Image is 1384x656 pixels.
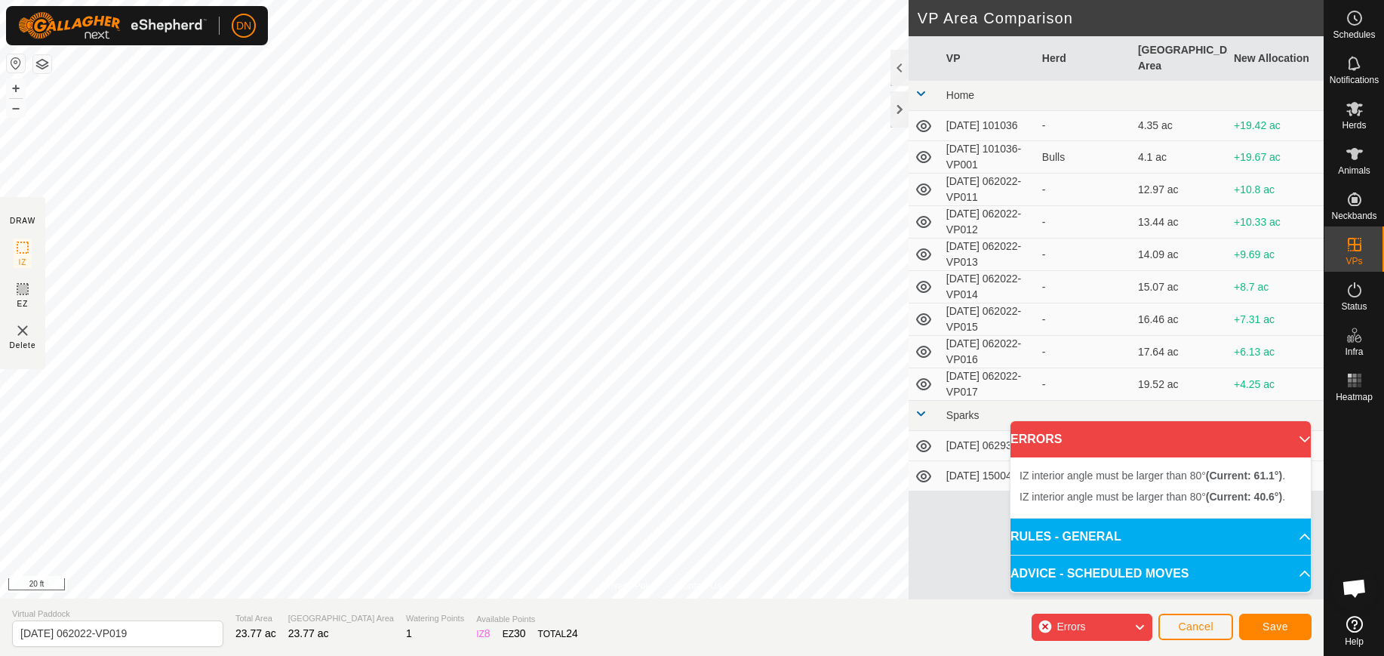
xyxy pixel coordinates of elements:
[1010,519,1311,555] p-accordion-header: RULES - GENERAL
[1042,344,1126,360] div: -
[503,626,526,642] div: EZ
[1228,206,1324,239] td: +10.33 ac
[235,612,276,625] span: Total Area
[1042,214,1126,230] div: -
[1346,257,1362,266] span: VPs
[1020,491,1285,503] span: IZ interior angle must be larger than 80° .
[940,271,1036,303] td: [DATE] 062022-VP014
[1036,36,1132,81] th: Herd
[17,298,29,310] span: EZ
[1324,610,1384,652] a: Help
[602,579,659,593] a: Privacy Policy
[1228,174,1324,206] td: +10.8 ac
[10,215,35,226] div: DRAW
[288,612,394,625] span: [GEOGRAPHIC_DATA] Area
[1042,312,1126,328] div: -
[476,613,578,626] span: Available Points
[1132,206,1228,239] td: 13.44 ac
[538,626,578,642] div: TOTAL
[1336,393,1373,402] span: Heatmap
[1020,470,1285,482] span: IZ interior angle must be larger than 80° .
[12,608,223,621] span: Virtual Paddock
[1333,30,1375,39] span: Schedules
[14,322,32,340] img: VP
[1228,141,1324,174] td: +19.67 ac
[1342,121,1366,130] span: Herds
[235,627,276,639] span: 23.77 ac
[406,627,412,639] span: 1
[1042,377,1126,393] div: -
[1010,457,1311,518] p-accordion-content: ERRORS
[476,626,490,642] div: IZ
[1341,302,1367,311] span: Status
[1228,368,1324,401] td: +4.25 ac
[1330,75,1379,85] span: Notifications
[946,89,974,101] span: Home
[1132,336,1228,368] td: 17.64 ac
[677,579,721,593] a: Contact Us
[1042,279,1126,295] div: -
[940,431,1036,461] td: [DATE] 062938
[484,627,491,639] span: 8
[1228,36,1324,81] th: New Allocation
[7,54,25,72] button: Reset Map
[10,340,36,351] span: Delete
[1132,111,1228,141] td: 4.35 ac
[940,111,1036,141] td: [DATE] 101036
[1056,621,1085,633] span: Errors
[940,239,1036,271] td: [DATE] 062022-VP013
[514,627,526,639] span: 30
[1332,565,1377,611] a: Open chat
[940,174,1036,206] td: [DATE] 062022-VP011
[1132,141,1228,174] td: 4.1 ac
[1228,111,1324,141] td: +19.42 ac
[1228,336,1324,368] td: +6.13 ac
[946,409,980,421] span: Sparks
[1132,303,1228,336] td: 16.46 ac
[1010,528,1121,546] span: RULES - GENERAL
[1206,470,1282,482] b: (Current: 61.1°)
[1132,239,1228,271] td: 14.09 ac
[1206,491,1282,503] b: (Current: 40.6°)
[1042,149,1126,165] div: Bulls
[1338,166,1370,175] span: Animals
[33,55,51,73] button: Map Layers
[1042,247,1126,263] div: -
[1010,430,1062,448] span: ERRORS
[1132,174,1228,206] td: 12.97 ac
[940,336,1036,368] td: [DATE] 062022-VP016
[1042,182,1126,198] div: -
[918,9,1324,27] h2: VP Area Comparison
[1042,118,1126,134] div: -
[1132,36,1228,81] th: [GEOGRAPHIC_DATA] Area
[1178,621,1213,633] span: Cancel
[1010,565,1189,583] span: ADVICE - SCHEDULED MOVES
[19,257,27,268] span: IZ
[1132,368,1228,401] td: 19.52 ac
[940,461,1036,491] td: [DATE] 150049
[566,627,578,639] span: 24
[7,79,25,97] button: +
[1228,303,1324,336] td: +7.31 ac
[406,612,464,625] span: Watering Points
[1228,239,1324,271] td: +9.69 ac
[1158,614,1233,640] button: Cancel
[1228,271,1324,303] td: +8.7 ac
[940,36,1036,81] th: VP
[1010,556,1311,592] p-accordion-header: ADVICE - SCHEDULED MOVES
[1345,347,1363,356] span: Infra
[1132,271,1228,303] td: 15.07 ac
[1010,421,1311,457] p-accordion-header: ERRORS
[1239,614,1312,640] button: Save
[940,206,1036,239] td: [DATE] 062022-VP012
[1263,621,1288,633] span: Save
[1345,637,1364,646] span: Help
[288,627,329,639] span: 23.77 ac
[940,303,1036,336] td: [DATE] 062022-VP015
[236,18,251,34] span: DN
[18,12,207,39] img: Gallagher Logo
[940,368,1036,401] td: [DATE] 062022-VP017
[1331,211,1376,220] span: Neckbands
[7,99,25,117] button: –
[940,141,1036,174] td: [DATE] 101036-VP001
